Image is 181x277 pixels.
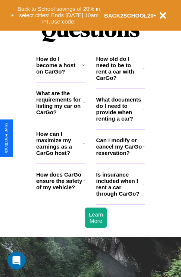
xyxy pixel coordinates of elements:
button: Back to School savings of 20% in select cities! Ends [DATE] 10am PT.Use code: [14,4,104,27]
h3: How can I maximize my earnings as a CarGo host? [36,131,83,156]
h3: How old do I need to be to rent a car with CarGo? [96,56,143,81]
h3: How do I become a host on CarGo? [36,56,82,75]
h3: How does CarGo ensure the safety of my vehicle? [36,171,83,190]
h3: What are the requirements for listing my car on CarGo? [36,90,83,115]
b: BACK2SCHOOL20 [104,12,154,19]
div: Open Intercom Messenger [7,252,25,270]
h3: Is insurance included when I rent a car through CarGo? [96,171,143,197]
h3: What documents do I need to provide when renting a car? [96,96,143,122]
h3: Can I modify or cancel my CarGo reservation? [96,137,143,156]
div: Give Feedback [4,123,9,153]
button: Learn More [85,208,107,228]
